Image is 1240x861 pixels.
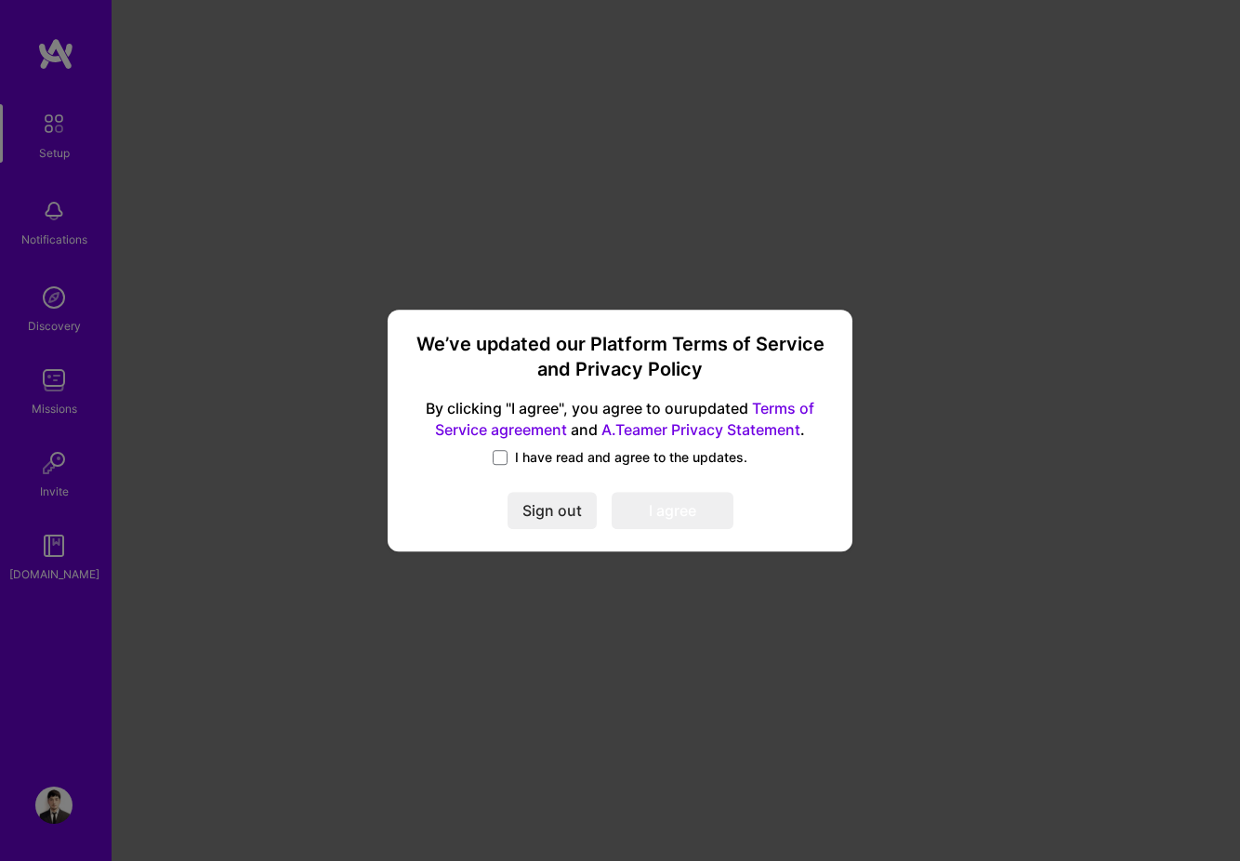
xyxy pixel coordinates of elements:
span: By clicking "I agree", you agree to our updated and . [410,398,830,441]
button: Sign out [508,492,597,529]
span: I have read and agree to the updates. [515,448,747,467]
a: A.Teamer Privacy Statement [601,420,800,439]
button: I agree [612,492,733,529]
a: Terms of Service agreement [435,399,814,439]
h3: We’ve updated our Platform Terms of Service and Privacy Policy [410,332,830,383]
